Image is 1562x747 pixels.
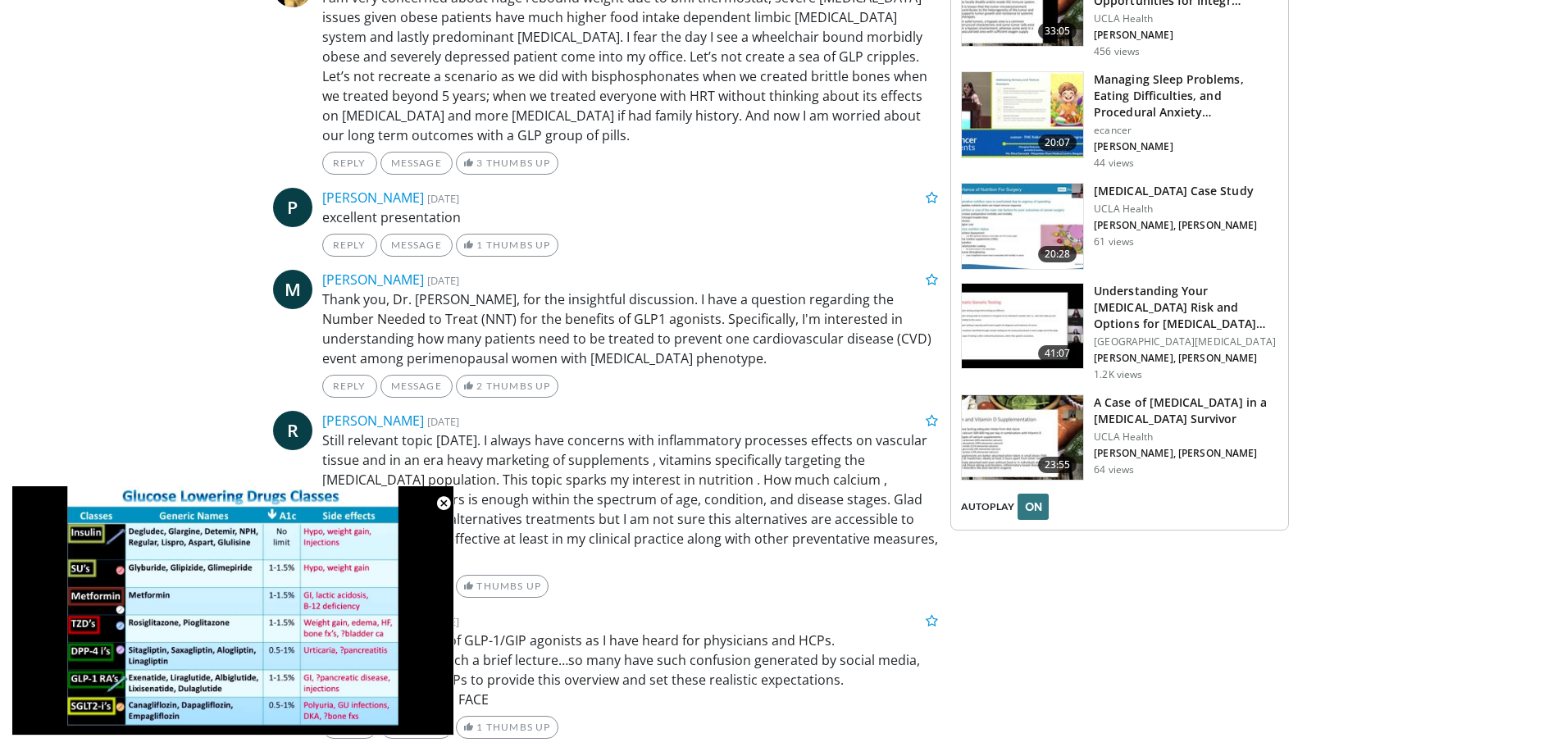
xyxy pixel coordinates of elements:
[322,375,377,398] a: Reply
[427,273,459,288] small: [DATE]
[1094,368,1142,381] p: 1.2K views
[1094,45,1140,58] p: 456 views
[427,614,459,629] small: [DATE]
[1038,134,1077,151] span: 20:07
[1094,335,1278,348] p: [GEOGRAPHIC_DATA][MEDICAL_DATA]
[1094,203,1257,216] p: UCLA Health
[322,189,424,207] a: [PERSON_NAME]
[962,72,1083,157] img: 34170481-d41e-4789-8717-dbefa9101384.150x105_q85_crop-smart_upscale.jpg
[1038,345,1077,362] span: 41:07
[1094,430,1278,444] p: UCLA Health
[322,271,424,289] a: [PERSON_NAME]
[1094,352,1278,365] p: [PERSON_NAME], [PERSON_NAME]
[273,270,312,309] a: M
[456,575,549,598] a: Thumbs Up
[1094,71,1278,121] h3: Managing Sleep Problems, Eating Difficulties, and Procedural Anxiety…
[962,184,1083,269] img: 72113722-338c-4ef7-a996-e2ae3931c970.150x105_q85_crop-smart_upscale.jpg
[1094,12,1278,25] p: UCLA Health
[322,234,377,257] a: Reply
[11,486,454,736] video-js: Video Player
[456,152,558,175] a: 3 Thumbs Up
[962,284,1083,369] img: 86818fae-dad9-4b05-bff5-b8db49195e87.150x105_q85_crop-smart_upscale.jpg
[380,234,453,257] a: Message
[380,152,453,175] a: Message
[1094,235,1134,248] p: 61 views
[322,412,424,430] a: [PERSON_NAME]
[476,157,483,169] span: 3
[962,395,1083,481] img: c5bed6c2-bab6-4a5a-88d7-7c28b4fce62d.150x105_q85_crop-smart_upscale.jpg
[1094,283,1278,332] h3: Understanding Your [MEDICAL_DATA] Risk and Options for [MEDICAL_DATA] Prevention
[380,375,453,398] a: Message
[1094,183,1257,199] h3: [MEDICAL_DATA] Case Study
[427,486,460,521] button: Close
[961,183,1278,270] a: 20:28 [MEDICAL_DATA] Case Study UCLA Health [PERSON_NAME], [PERSON_NAME] 61 views
[322,207,939,227] p: excellent presentation
[476,380,483,392] span: 2
[961,499,1014,514] span: AUTOPLAY
[427,191,459,206] small: [DATE]
[476,239,483,251] span: 1
[456,375,558,398] a: 2 Thumbs Up
[1094,29,1278,42] p: [PERSON_NAME]
[322,289,939,368] p: Thank you, Dr. [PERSON_NAME], for the insightful discussion. I have a question regarding the Numb...
[476,721,483,733] span: 1
[1038,457,1077,473] span: 23:55
[1018,494,1049,520] button: ON
[427,414,459,429] small: [DATE]
[456,716,558,739] a: 1 Thumbs Up
[1094,447,1278,460] p: [PERSON_NAME], [PERSON_NAME]
[1038,246,1077,262] span: 20:28
[322,152,377,175] a: Reply
[1094,157,1134,170] p: 44 views
[456,234,558,257] a: 1 Thumbs Up
[1094,394,1278,427] h3: A Case of [MEDICAL_DATA] in a [MEDICAL_DATA] Survivor
[961,283,1278,381] a: 41:07 Understanding Your [MEDICAL_DATA] Risk and Options for [MEDICAL_DATA] Prevention [GEOGRAPHI...
[961,394,1278,481] a: 23:55 A Case of [MEDICAL_DATA] in a [MEDICAL_DATA] Survivor UCLA Health [PERSON_NAME], [PERSON_NA...
[1038,23,1077,39] span: 33:05
[1094,124,1278,137] p: ecancer
[273,188,312,227] a: P
[1094,140,1278,153] p: [PERSON_NAME]
[273,411,312,450] a: R
[961,71,1278,170] a: 20:07 Managing Sleep Problems, Eating Difficulties, and Procedural Anxiety… ecancer [PERSON_NAME]...
[1094,463,1134,476] p: 64 views
[1094,219,1257,232] p: [PERSON_NAME], [PERSON_NAME]
[322,430,939,568] p: Still relevant topic [DATE]. I always have concerns with inflammatory processes effects on vascul...
[322,631,939,709] p: As good a summary of GLP-1/GIP agonists as I have heard for physicians and HCPs. A lot to squeeze...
